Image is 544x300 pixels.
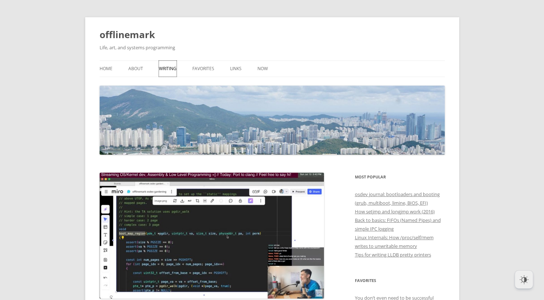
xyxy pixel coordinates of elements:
a: About [128,61,143,77]
a: Back to basics: FIFOs (Named Pipes) and simple IPC logging [355,217,441,232]
a: offlinemark [100,26,155,43]
h2: Life, art, and systems programming [100,43,445,52]
a: Home [100,61,113,77]
a: Now [257,61,268,77]
a: Writing [159,61,177,77]
a: How setjmp and longjmp work (2016) [355,208,435,215]
h3: Most Popular [355,173,445,181]
img: offlinemark [100,86,445,154]
h3: Favorites [355,276,445,285]
a: Linux Internals: How /proc/self/mem writes to unwritable memory [355,234,434,249]
a: Links [230,61,242,77]
a: Favorites [192,61,214,77]
a: osdev journal: bootloaders and booting (grub, multiboot, limine, BIOS, EFI) [355,191,440,206]
a: Tips for writing LLDB pretty printers [355,251,431,258]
